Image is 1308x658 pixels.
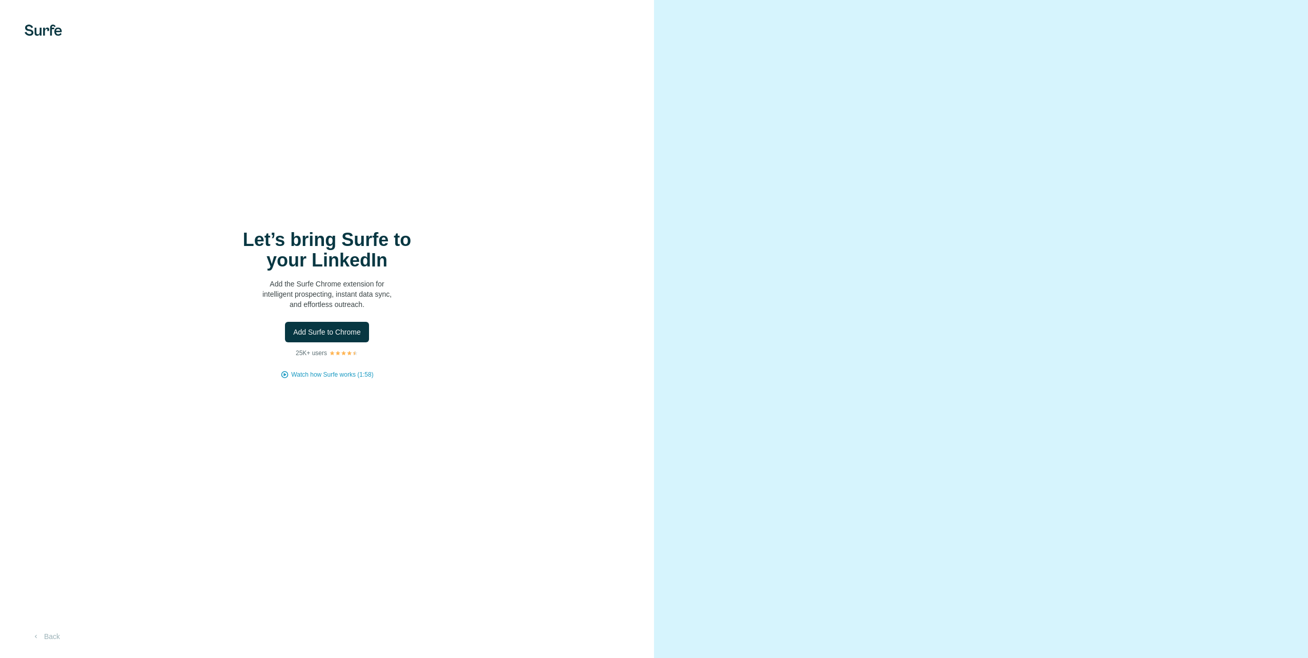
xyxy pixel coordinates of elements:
span: Add Surfe to Chrome [293,327,361,337]
p: Add the Surfe Chrome extension for intelligent prospecting, instant data sync, and effortless out... [224,279,430,310]
button: Add Surfe to Chrome [285,322,369,342]
button: Watch how Surfe works (1:58) [291,370,373,379]
button: Back [25,627,67,646]
h1: Let’s bring Surfe to your LinkedIn [224,230,430,271]
img: Surfe's logo [25,25,62,36]
p: 25K+ users [296,348,327,358]
img: Rating Stars [329,350,358,356]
